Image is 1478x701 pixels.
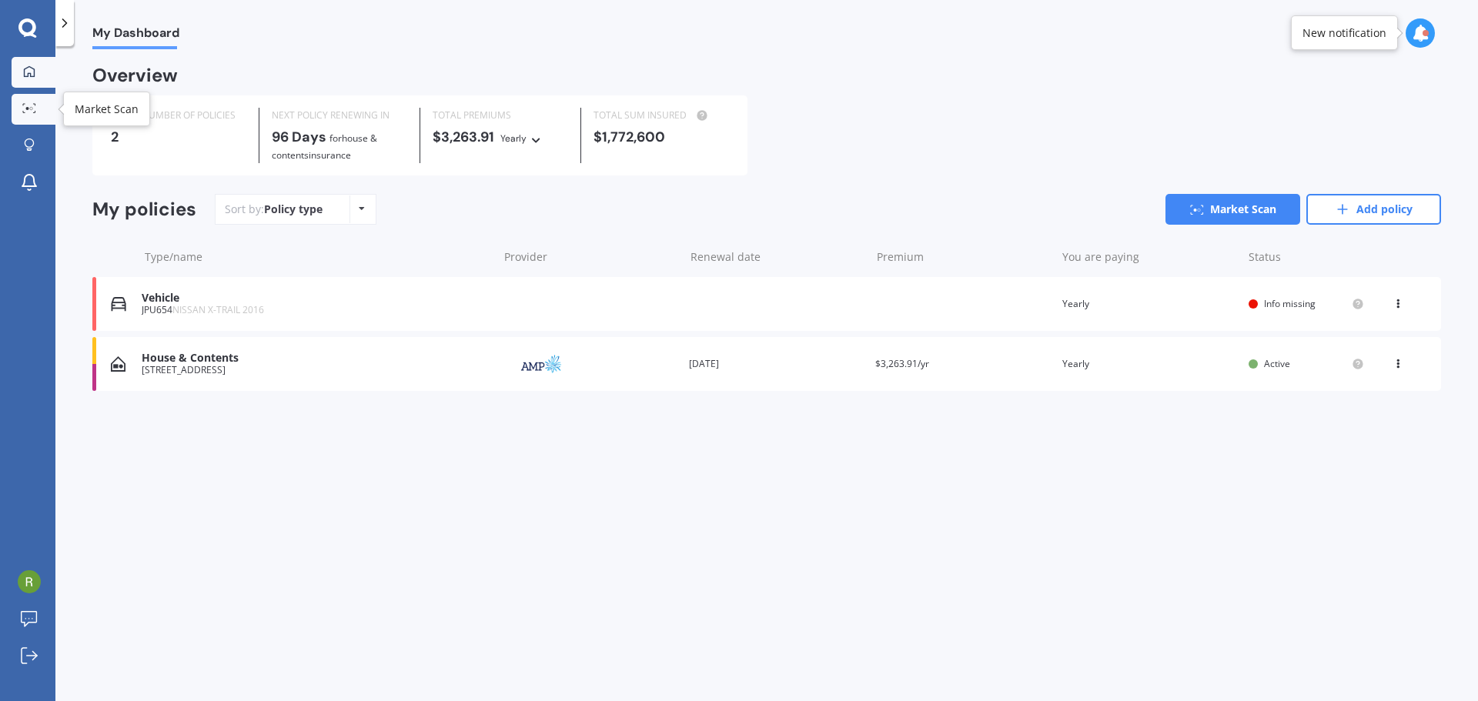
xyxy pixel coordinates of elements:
[264,202,323,217] div: Policy type
[272,128,326,146] b: 96 Days
[1264,297,1316,310] span: Info missing
[500,131,527,146] div: Yearly
[1302,25,1386,41] div: New notification
[1264,357,1290,370] span: Active
[433,129,568,146] div: $3,263.91
[111,129,246,145] div: 2
[111,356,125,372] img: House & Contents
[225,202,323,217] div: Sort by:
[1062,356,1236,372] div: Yearly
[145,249,492,265] div: Type/name
[1306,194,1441,225] a: Add policy
[503,349,580,379] img: AMP
[111,108,246,123] div: TOTAL NUMBER OF POLICIES
[142,292,490,305] div: Vehicle
[111,296,126,312] img: Vehicle
[142,365,490,376] div: [STREET_ADDRESS]
[504,249,678,265] div: Provider
[92,25,179,46] span: My Dashboard
[875,357,929,370] span: $3,263.91/yr
[172,303,264,316] span: NISSAN X-TRAIL 2016
[594,108,729,123] div: TOTAL SUM INSURED
[142,305,490,315] div: JPU654
[142,352,490,365] div: House & Contents
[92,199,196,221] div: My policies
[433,108,568,123] div: TOTAL PREMIUMS
[1062,296,1236,312] div: Yearly
[1165,194,1300,225] a: Market Scan
[594,129,729,145] div: $1,772,600
[75,102,139,117] div: Market Scan
[92,68,178,83] div: Overview
[877,249,1051,265] div: Premium
[272,108,407,123] div: NEXT POLICY RENEWING IN
[691,249,864,265] div: Renewal date
[1249,249,1364,265] div: Status
[18,570,41,593] img: ACg8ocJxARFd5txZRd9QkWnVUaYV8MlX3SvKW--lCf2rUmqa=s96-c
[689,356,863,372] div: [DATE]
[1062,249,1236,265] div: You are paying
